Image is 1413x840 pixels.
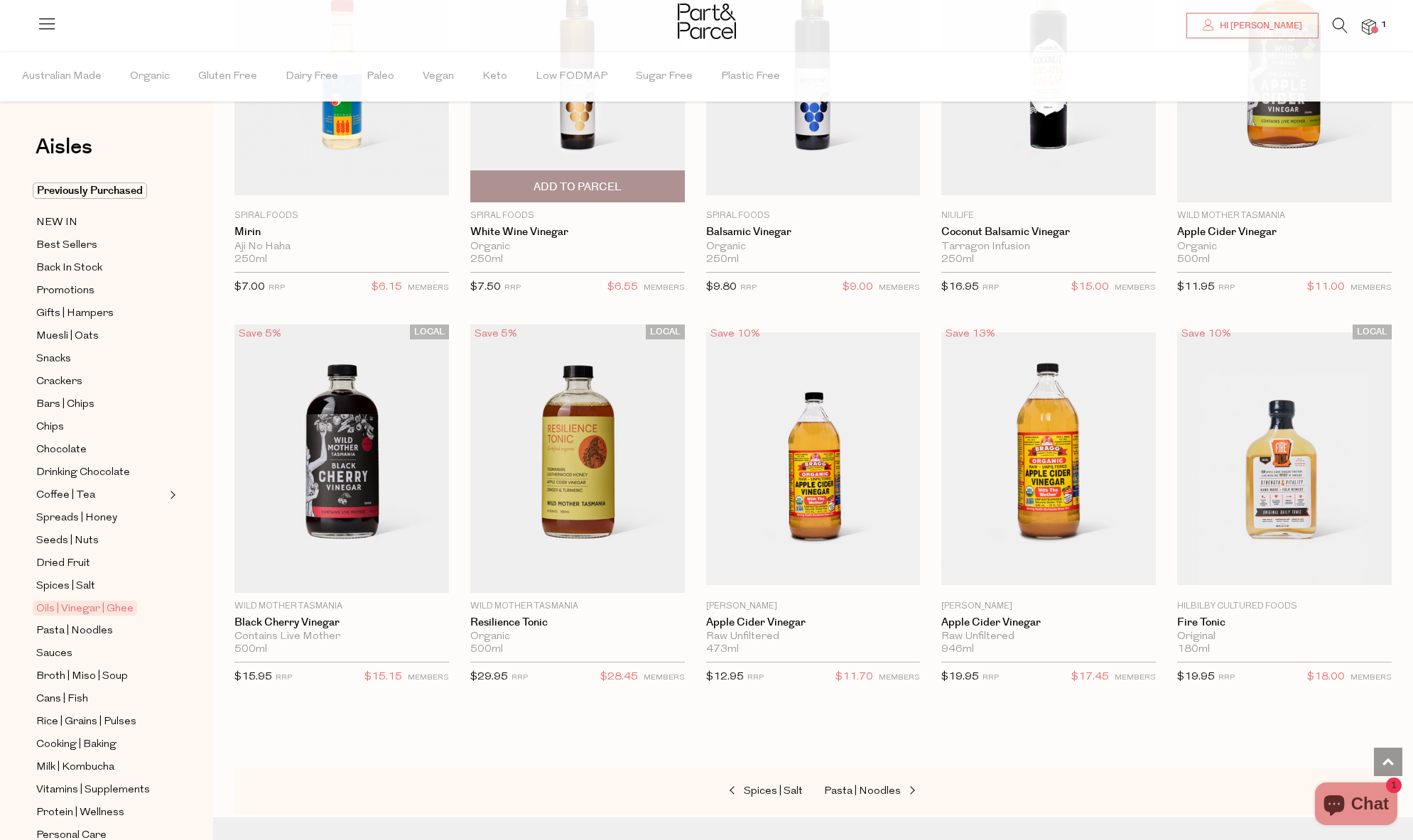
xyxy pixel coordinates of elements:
span: Add To Parcel [534,180,622,195]
a: Rice | Grains | Pulses [36,713,166,731]
p: [PERSON_NAME] [941,600,1156,613]
p: Wild Mother Tasmania [470,600,685,613]
p: Niulife [941,209,1156,222]
a: Milk | Kombucha [36,758,166,776]
span: $15.15 [364,668,402,687]
div: Tarragon Infusion [941,241,1156,253]
a: Crackers [36,373,166,391]
span: Plastic Free [721,52,780,102]
span: $28.45 [600,668,638,687]
img: Apple Cider Vinegar [941,332,1156,585]
span: Paleo [367,52,394,102]
div: Organic [470,631,685,643]
span: Broth | Miso | Soup [36,668,128,685]
span: Snacks [36,351,71,368]
span: 500ml [234,643,267,656]
span: 250ml [706,253,739,266]
span: Oils | Vinegar | Ghee [33,601,137,616]
small: RRP [740,284,757,292]
div: Contains Live Mother [234,631,449,643]
p: [PERSON_NAME] [706,600,921,613]
p: Spiral Foods [706,209,921,222]
span: LOCAL [646,324,685,339]
span: Previously Purchased [33,182,147,199]
a: Apple Cider Vinegar [706,616,921,629]
span: $18.00 [1307,668,1345,687]
span: Dried Fruit [36,555,90,572]
small: MEMBERS [644,284,685,292]
div: Save 10% [1177,324,1235,344]
a: Black Cherry Vinegar [234,616,449,629]
a: Cans | Fish [36,690,166,708]
span: Dairy Free [286,52,338,102]
small: RRP [276,674,292,682]
span: NEW IN [36,214,77,231]
span: Promotions [36,283,94,300]
span: $11.95 [1177,282,1215,293]
span: 250ml [470,253,503,266]
div: Raw Unfiltered [706,631,921,643]
img: Fire Tonic [1177,332,1392,585]
button: Expand/Collapse Coffee | Tea [166,486,176,503]
small: MEMBERS [879,674,920,682]
small: MEMBERS [1115,284,1156,292]
p: Wild Mother Tasmania [234,600,449,613]
span: Muesli | Oats [36,328,99,345]
a: Balsamic Vinegar [706,226,921,239]
a: Coconut Balsamic Vinegar [941,226,1156,239]
a: Aisles [36,136,92,172]
span: Coffee | Tea [36,487,95,504]
a: Vitamins | Supplements [36,781,166,799]
img: Apple Cider Vinegar [706,332,921,585]
a: Apple Cider Vinegar [1177,226,1392,239]
span: 250ml [941,253,974,266]
div: Raw Unfiltered [941,631,1156,643]
small: MEMBERS [408,674,449,682]
span: Drinking Chocolate [36,464,130,481]
a: Fire Tonic [1177,616,1392,629]
a: NEW IN [36,214,166,231]
a: 1 [1362,19,1376,34]
span: Aisles [36,131,92,163]
div: Organic [470,241,685,253]
a: Dried Fruit [36,555,166,572]
a: White Wine Vinegar [470,226,685,239]
span: LOCAL [1353,324,1392,339]
a: Oils | Vinegar | Ghee [36,600,166,617]
a: Promotions [36,282,166,300]
a: Best Sellers [36,236,166,254]
a: Apple Cider Vinegar [941,616,1156,629]
a: Coffee | Tea [36,486,166,504]
span: Vitamins | Supplements [36,782,150,799]
span: Seeds | Nuts [36,533,99,550]
a: Spices | Salt [36,577,166,595]
span: Chips [36,419,64,436]
span: 250ml [234,253,267,266]
span: Rice | Grains | Pulses [36,714,136,731]
inbox-online-store-chat: Shopify online store chat [1311,782,1402,829]
p: Spiral Foods [470,209,685,222]
span: Cooking | Baking [36,736,117,753]
span: 946ml [941,643,974,656]
a: Cooking | Baking [36,736,166,753]
p: Wild Mother Tasmania [1177,209,1392,222]
a: Pasta | Noodles [36,622,166,640]
a: Sauces [36,645,166,662]
span: 180ml [1177,643,1210,656]
p: Spiral Foods [234,209,449,222]
a: Seeds | Nuts [36,532,166,550]
small: MEMBERS [408,284,449,292]
small: RRP [504,284,521,292]
span: $15.95 [234,672,272,682]
span: Spices | Salt [744,786,803,797]
div: Organic [706,241,921,253]
div: Aji No Haha [234,241,449,253]
div: Organic [1177,241,1392,253]
img: Resilience Tonic [470,324,685,592]
div: Save 13% [941,324,1000,344]
span: Hi [PERSON_NAME] [1216,20,1302,32]
a: Spreads | Honey [36,509,166,527]
small: RRP [982,674,999,682]
a: Previously Purchased [36,182,166,200]
span: Bars | Chips [36,396,94,413]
